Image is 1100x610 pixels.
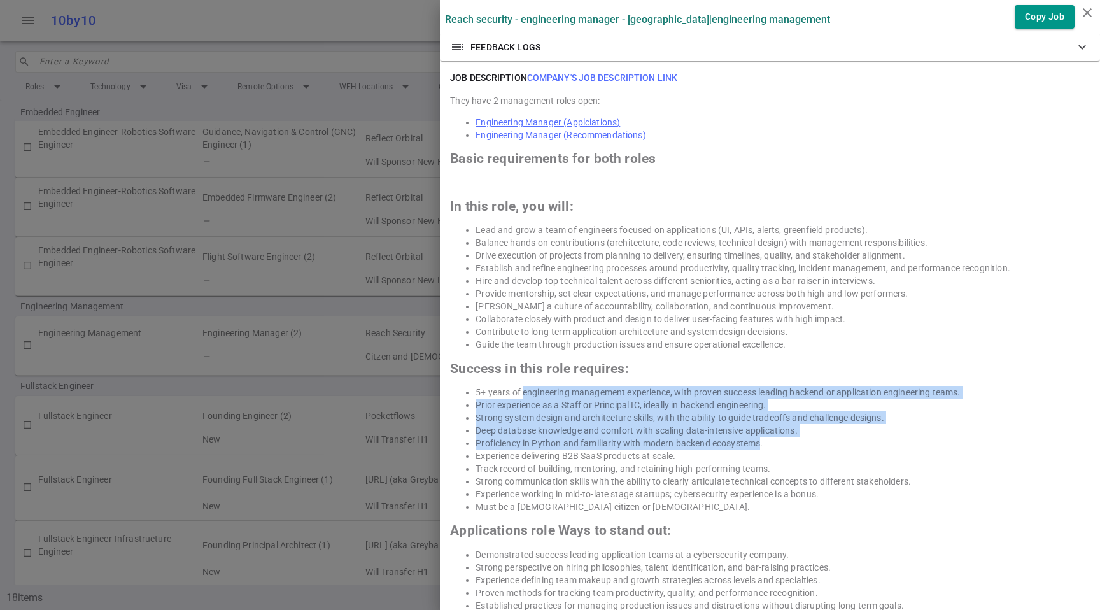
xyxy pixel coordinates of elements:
[476,462,1090,475] li: Track record of building, mentoring, and retaining high-performing teams.
[476,274,1090,287] li: Hire and develop top technical talent across different seniorities, acting as a bar raiser in int...
[450,94,1090,107] div: They have 2 management roles open:
[476,249,1090,262] li: Drive execution of projects from planning to delivery, ensuring timelines, quality, and stakehold...
[476,386,1090,399] li: 5+ years of engineering management experience, with proven success leading backend or application...
[476,287,1090,300] li: Provide mentorship, set clear expectations, and manage performance across both high and low perfo...
[476,437,1090,450] li: Proficiency in Python and familiarity with modern backend ecosystems.
[450,362,1090,375] h2: Success in this role requires:
[527,73,677,83] a: Company's job description link
[476,236,1090,249] li: Balance hands-on contributions (architecture, code reviews, technical design) with management res...
[476,548,1090,561] li: Demonstrated success leading application teams at a cybersecurity company.
[450,200,1090,213] h2: In this role, you will:
[476,300,1090,313] li: [PERSON_NAME] a culture of accountability, collaboration, and continuous improvement.
[476,325,1090,338] li: Contribute to long-term application architecture and system design decisions.
[450,152,1090,165] h2: Basic requirements for both roles
[450,71,677,84] h6: JOB DESCRIPTION
[450,39,465,55] span: toc
[476,586,1090,599] li: Proven methods for tracking team productivity, quality, and performance recognition.
[476,117,620,127] a: Engineering Manager (Applciations)
[1015,5,1075,29] button: Copy Job
[476,411,1090,424] li: Strong system design and architecture skills, with the ability to guide tradeoffs and challenge d...
[440,33,1100,61] div: FEEDBACK LOGS
[476,500,1090,513] li: Must be a [DEMOGRAPHIC_DATA] citizen or [DEMOGRAPHIC_DATA].
[476,262,1090,274] li: Establish and refine engineering processes around productivity, quality tracking, incident manage...
[476,338,1090,351] li: Guide the team through production issues and ensure operational excellence.
[476,223,1090,236] li: Lead and grow a team of engineers focused on applications (UI, APIs, alerts, greenfield products).
[476,561,1090,574] li: Strong perspective on hiring philosophies, talent identification, and bar-raising practices.
[476,313,1090,325] li: Collaborate closely with product and design to deliver user-facing features with high impact.
[445,13,830,25] label: Reach Security - Engineering Manager - [GEOGRAPHIC_DATA] | Engineering Management
[476,475,1090,488] li: Strong communication skills with the ability to clearly articulate technical concepts to differen...
[476,574,1090,586] li: Experience defining team makeup and growth strategies across levels and specialties.
[1080,5,1095,20] i: close
[476,488,1090,500] li: Experience working in mid-to-late stage startups; cybersecurity experience is a bonus.
[476,450,1090,462] li: Experience delivering B2B SaaS products at scale.
[476,130,646,140] a: Engineering Manager (Recommendations)
[450,524,1090,537] h2: Applications role Ways to stand out:
[476,424,1090,437] li: Deep database knowledge and comfort with scaling data-intensive applications.
[470,41,540,53] span: FEEDBACK LOGS
[1075,39,1090,55] span: expand_more
[476,399,1090,411] li: Prior experience as a Staff or Principal IC, ideally in backend engineering.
